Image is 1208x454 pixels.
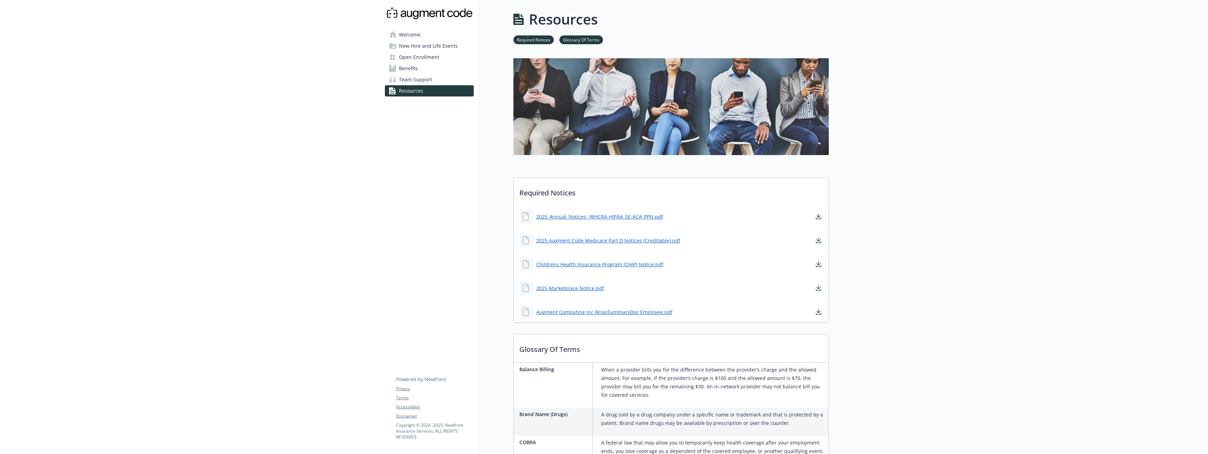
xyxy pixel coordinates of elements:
a: Glossary Of Terms [559,36,603,43]
p: Copyright © 2024 - 2025 , Newfront Insurance Services, ALL RIGHTS RESERVED [396,422,473,440]
span: New Hire and Life Events [399,40,458,52]
p: COBRA [519,439,590,446]
p: Glossary Of Terms [514,334,828,360]
a: Disclaimer [396,413,473,419]
a: Open Enrollment [385,52,474,63]
p: Balance Billing [519,366,590,373]
a: Accessibility [396,404,473,410]
a: 2025_Annual_Notices--WHCRA-HIPAA_SE-ACA_PPN.pdf [536,213,663,220]
a: Terms [396,395,473,401]
p: Brand Name (Drugs) [519,410,590,418]
a: Childrens Health Insurance Program (CHIP) Notice.pdf [536,261,663,268]
span: Welcome [399,29,420,40]
span: Resources [399,85,423,96]
p: When a provider bills you for the difference between the provider’s charge and the allowed amount... [601,366,826,399]
h1: Resources [529,9,598,30]
a: 2025 Augment Code Medicare Part D Notices (Creditable).pdf [536,237,680,244]
a: New Hire and Life Events [385,40,474,52]
a: Required Notices [513,36,554,43]
a: download document [814,284,823,292]
span: Open Enrollment [399,52,439,63]
span: Team Support [399,74,432,85]
p: Required Notices [514,178,828,204]
a: Welcome [385,29,474,40]
a: download document [814,212,823,221]
a: Benefits [385,63,474,74]
a: Resources [385,85,474,96]
a: 2025 Marketplace Notice.pdf [536,285,604,292]
a: Augment Computing Inc WrapSummaryDoc Employee.pdf [536,308,672,316]
a: download document [814,236,823,245]
a: Privacy [396,386,473,392]
a: download document [814,308,823,316]
p: A drug sold by a drug company under a specific name or trademark and that is protected by a paten... [601,410,826,427]
a: download document [814,260,823,268]
a: Team Support [385,74,474,85]
span: Benefits [399,63,418,74]
img: resources page banner [513,58,829,155]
